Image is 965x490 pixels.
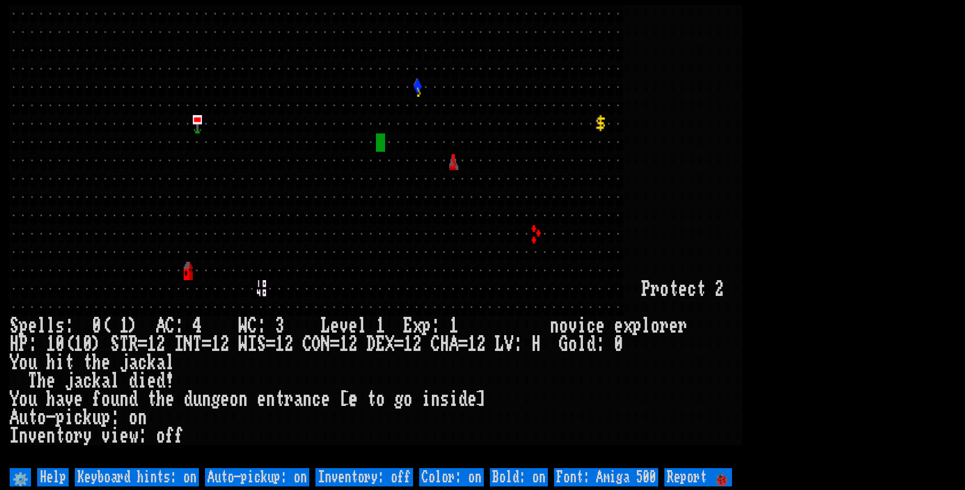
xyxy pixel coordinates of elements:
[19,317,28,335] div: p
[394,335,403,353] div: =
[19,409,28,427] div: u
[504,335,513,353] div: V
[614,335,623,353] div: 0
[669,317,678,335] div: e
[651,280,660,298] div: r
[275,390,284,409] div: t
[715,280,724,298] div: 2
[110,409,120,427] div: :
[239,317,248,335] div: W
[266,335,275,353] div: =
[19,353,28,372] div: o
[28,427,37,445] div: v
[596,335,605,353] div: :
[431,317,440,335] div: :
[129,335,138,353] div: R
[587,317,596,335] div: c
[678,317,687,335] div: r
[449,335,458,353] div: A
[83,372,92,390] div: c
[92,409,101,427] div: u
[46,390,55,409] div: h
[513,335,522,353] div: :
[367,390,376,409] div: t
[587,335,596,353] div: d
[55,409,65,427] div: p
[413,317,422,335] div: x
[10,409,19,427] div: A
[83,427,92,445] div: y
[660,317,669,335] div: r
[75,468,199,486] input: Keyboard hints: on
[321,335,330,353] div: N
[174,335,184,353] div: I
[419,468,484,486] input: Color: on
[65,317,74,335] div: :
[413,335,422,353] div: 2
[138,335,147,353] div: =
[156,317,165,335] div: A
[156,427,165,445] div: o
[120,317,129,335] div: 1
[174,427,184,445] div: f
[303,390,312,409] div: n
[477,335,486,353] div: 2
[28,335,37,353] div: :
[257,317,266,335] div: :
[559,317,568,335] div: o
[74,335,83,353] div: 1
[165,353,174,372] div: l
[110,390,120,409] div: u
[147,390,156,409] div: t
[632,317,641,335] div: p
[623,317,632,335] div: x
[120,353,129,372] div: j
[156,372,165,390] div: d
[46,317,55,335] div: l
[568,335,577,353] div: o
[37,317,46,335] div: l
[129,353,138,372] div: a
[403,390,413,409] div: o
[376,335,385,353] div: E
[37,409,46,427] div: o
[596,317,605,335] div: e
[129,372,138,390] div: d
[65,372,74,390] div: j
[83,335,92,353] div: 0
[467,335,477,353] div: 1
[10,353,19,372] div: Y
[211,390,220,409] div: g
[248,335,257,353] div: I
[46,335,55,353] div: 1
[348,390,358,409] div: e
[348,335,358,353] div: 2
[477,390,486,409] div: ]
[376,317,385,335] div: 1
[129,317,138,335] div: )
[664,468,732,486] input: Report 🐞
[403,335,413,353] div: 1
[641,317,651,335] div: l
[101,372,110,390] div: a
[532,335,541,353] div: H
[248,317,257,335] div: C
[205,468,309,486] input: Auto-pickup: on
[577,317,587,335] div: i
[394,390,403,409] div: g
[10,468,31,486] input: ⚙️
[65,353,74,372] div: t
[37,468,69,486] input: Help
[568,317,577,335] div: v
[92,317,101,335] div: 0
[376,390,385,409] div: o
[55,390,65,409] div: a
[19,335,28,353] div: P
[458,335,467,353] div: =
[257,335,266,353] div: S
[202,390,211,409] div: n
[55,335,65,353] div: 0
[339,335,348,353] div: 1
[120,427,129,445] div: e
[550,317,559,335] div: n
